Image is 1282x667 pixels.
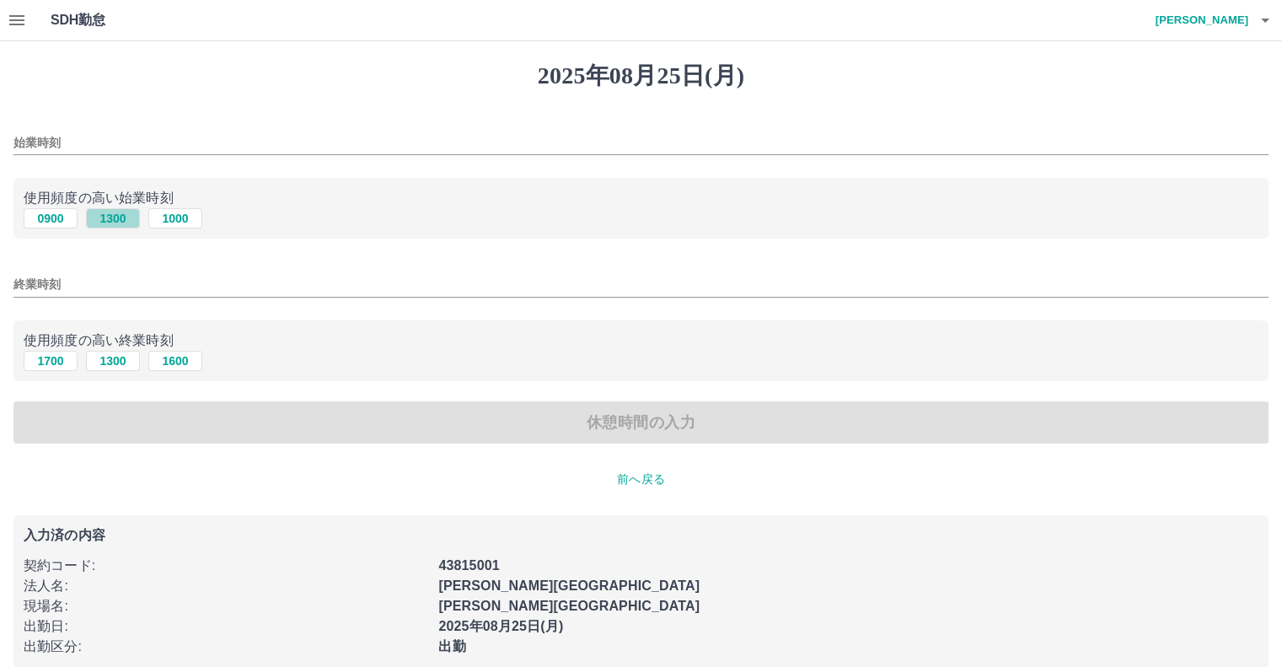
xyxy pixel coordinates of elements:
b: 出勤 [438,639,465,654]
p: 現場名 : [24,596,428,616]
p: 前へ戻る [13,471,1269,488]
p: 法人名 : [24,576,428,596]
p: 使用頻度の高い始業時刻 [24,188,1258,208]
b: 43815001 [438,558,499,573]
h1: 2025年08月25日(月) [13,62,1269,90]
button: 0900 [24,208,78,229]
button: 1300 [86,351,140,371]
button: 1600 [148,351,202,371]
p: 契約コード : [24,556,428,576]
button: 1000 [148,208,202,229]
p: 出勤区分 : [24,637,428,657]
p: 使用頻度の高い終業時刻 [24,331,1258,351]
p: 出勤日 : [24,616,428,637]
b: [PERSON_NAME][GEOGRAPHIC_DATA] [438,578,700,593]
button: 1700 [24,351,78,371]
b: 2025年08月25日(月) [438,619,563,633]
b: [PERSON_NAME][GEOGRAPHIC_DATA] [438,599,700,613]
button: 1300 [86,208,140,229]
p: 入力済の内容 [24,529,1258,542]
